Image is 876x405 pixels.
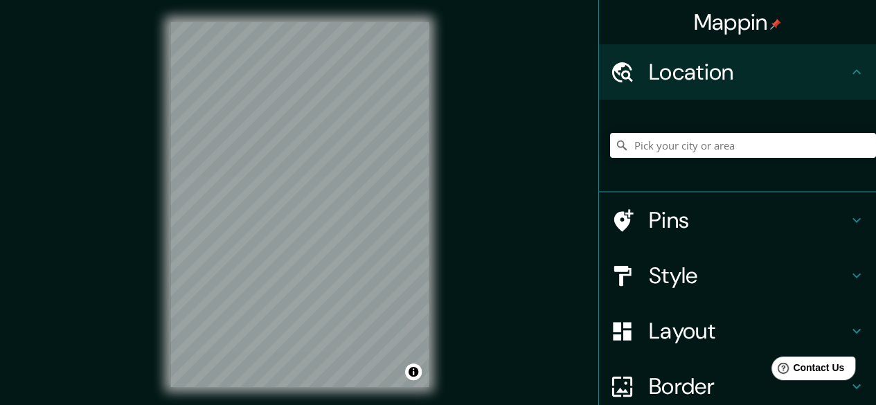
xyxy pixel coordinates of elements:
button: Toggle attribution [405,363,422,380]
iframe: Help widget launcher [753,351,861,390]
canvas: Map [170,22,429,387]
h4: Style [649,262,848,289]
h4: Location [649,58,848,86]
div: Pins [599,192,876,248]
h4: Mappin [694,8,782,36]
div: Location [599,44,876,100]
div: Layout [599,303,876,359]
img: pin-icon.png [770,19,781,30]
h4: Pins [649,206,848,234]
div: Style [599,248,876,303]
input: Pick your city or area [610,133,876,158]
h4: Border [649,372,848,400]
h4: Layout [649,317,848,345]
